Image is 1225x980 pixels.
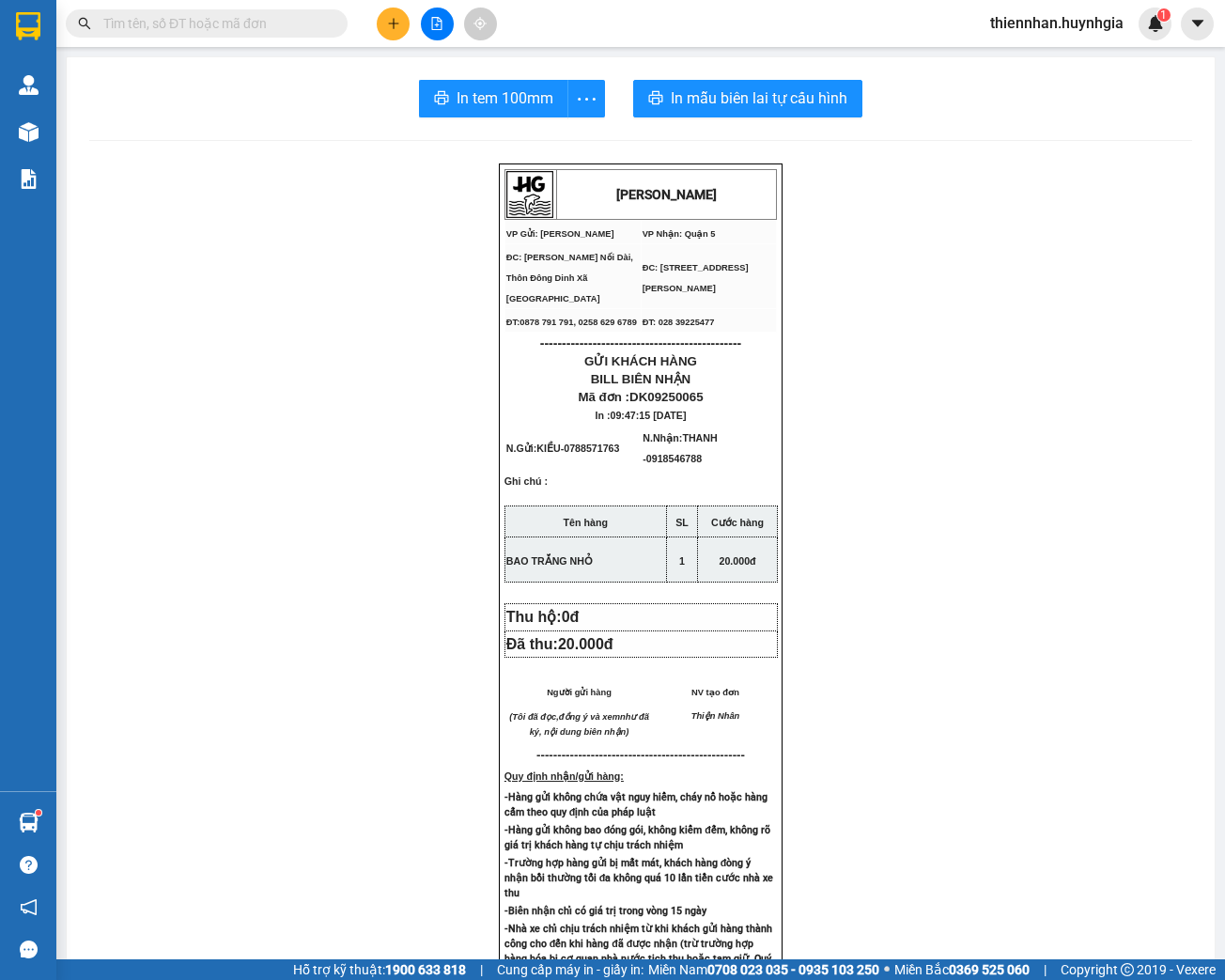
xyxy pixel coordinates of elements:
[506,555,593,567] span: BAO TRẮNG NHỎ
[949,962,1030,977] strong: 0369 525 060
[711,517,764,528] strong: Cước hàng
[506,171,553,218] img: logo
[506,253,633,303] span: ĐC: [PERSON_NAME] Nối Dài, Thôn Đông Dinh Xã [GEOGRAPHIC_DATA]
[506,609,587,625] span: Thu hộ:
[679,555,685,567] span: 1
[536,748,549,762] span: ---
[558,636,613,652] span: 20.000đ
[504,770,624,782] strong: Quy định nhận/gửi hàng:
[567,80,605,117] button: more
[547,688,612,697] span: Người gửi hàng
[497,959,644,980] span: Cung cấp máy in - giấy in:
[564,517,608,528] strong: Tên hàng
[103,13,325,34] input: Tìm tên, số ĐT hoặc mã đơn
[19,813,39,832] img: warehouse-icon
[19,169,39,189] img: solution-icon
[1157,8,1171,22] sup: 1
[19,122,39,142] img: warehouse-icon
[385,962,466,977] strong: 1900 633 818
[19,75,39,95] img: warehouse-icon
[78,17,91,30] span: search
[377,8,410,40] button: plus
[561,443,620,454] span: -
[536,443,560,454] span: KIỀU
[473,17,487,30] span: aim
[643,229,716,239] span: VP Nhận: Quận 5
[719,555,755,567] span: 20.000đ
[506,443,620,454] span: N.Gửi:
[504,857,774,899] strong: -Trường hợp hàng gửi bị mất mát, khách hàng đòng ý nhận bồi thường tối đa không quá 10 lần tiền c...
[562,609,580,625] span: 0đ
[1160,8,1167,22] span: 1
[504,475,548,502] span: Ghi chú :
[504,905,706,917] strong: -Biên nhận chỉ có giá trị trong vòng 15 ngày
[506,318,637,327] span: ĐT:0878 791 791, 0258 629 6789
[1181,8,1214,40] button: caret-down
[578,390,703,404] span: Mã đơn :
[419,80,568,117] button: printerIn tem 100mm
[596,410,687,421] span: In :
[20,941,38,958] span: message
[36,810,41,816] sup: 1
[671,86,847,110] span: In mẫu biên lai tự cấu hình
[643,432,717,464] span: N.Nhận:
[564,443,619,454] span: 0788571763
[975,11,1139,35] span: thiennhan.huynhgia
[591,372,691,386] span: BILL BIÊN NHẬN
[691,711,740,721] span: Thiện Nhân
[421,8,454,40] button: file-add
[16,12,40,40] img: logo-vxr
[884,966,890,973] span: ⚪️
[1121,963,1134,976] span: copyright
[504,923,772,980] strong: -Nhà xe chỉ chịu trách nhiệm từ khi khách gửi hàng thành công cho đến khi hàng đã được nhận (trừ ...
[894,959,1030,980] span: Miền Bắc
[434,90,449,108] span: printer
[707,962,879,977] strong: 0708 023 035 - 0935 103 250
[643,263,749,293] span: ĐC: [STREET_ADDRESS][PERSON_NAME]
[530,712,649,737] em: như đã ký, nội dung biên nhận)
[643,318,715,327] span: ĐT: 028 39225477
[1044,959,1047,980] span: |
[584,354,697,368] span: GỬI KHÁCH HÀNG
[504,791,768,818] strong: -Hàng gửi không chứa vật nguy hiểm, cháy nổ hoặc hàng cấm theo quy định của pháp luật
[633,80,862,117] button: printerIn mẫu biên lai tự cấu hình
[648,90,663,108] span: printer
[540,335,741,350] span: ----------------------------------------------
[509,712,620,722] em: (Tôi đã đọc,đồng ý và xem
[648,959,879,980] span: Miền Nam
[1147,15,1164,32] img: icon-new-feature
[506,636,613,652] span: Đã thu:
[293,959,466,980] span: Hỗ trợ kỹ thuật:
[504,824,770,851] strong: -Hàng gửi không bao đóng gói, không kiểm đếm, không rõ giá trị khách hàng tự chịu trách nhiệm
[549,748,745,762] span: -----------------------------------------------
[616,187,717,202] strong: [PERSON_NAME]
[629,390,704,404] span: DK09250065
[480,959,483,980] span: |
[20,898,38,916] span: notification
[430,17,443,30] span: file-add
[646,453,702,464] span: 0918546788
[675,517,689,528] strong: SL
[611,410,687,421] span: 09:47:15 [DATE]
[457,86,553,110] span: In tem 100mm
[506,229,614,239] span: VP Gửi: [PERSON_NAME]
[691,688,739,697] span: NV tạo đơn
[568,87,604,111] span: more
[20,856,38,874] span: question-circle
[464,8,497,40] button: aim
[1189,15,1206,32] span: caret-down
[387,17,400,30] span: plus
